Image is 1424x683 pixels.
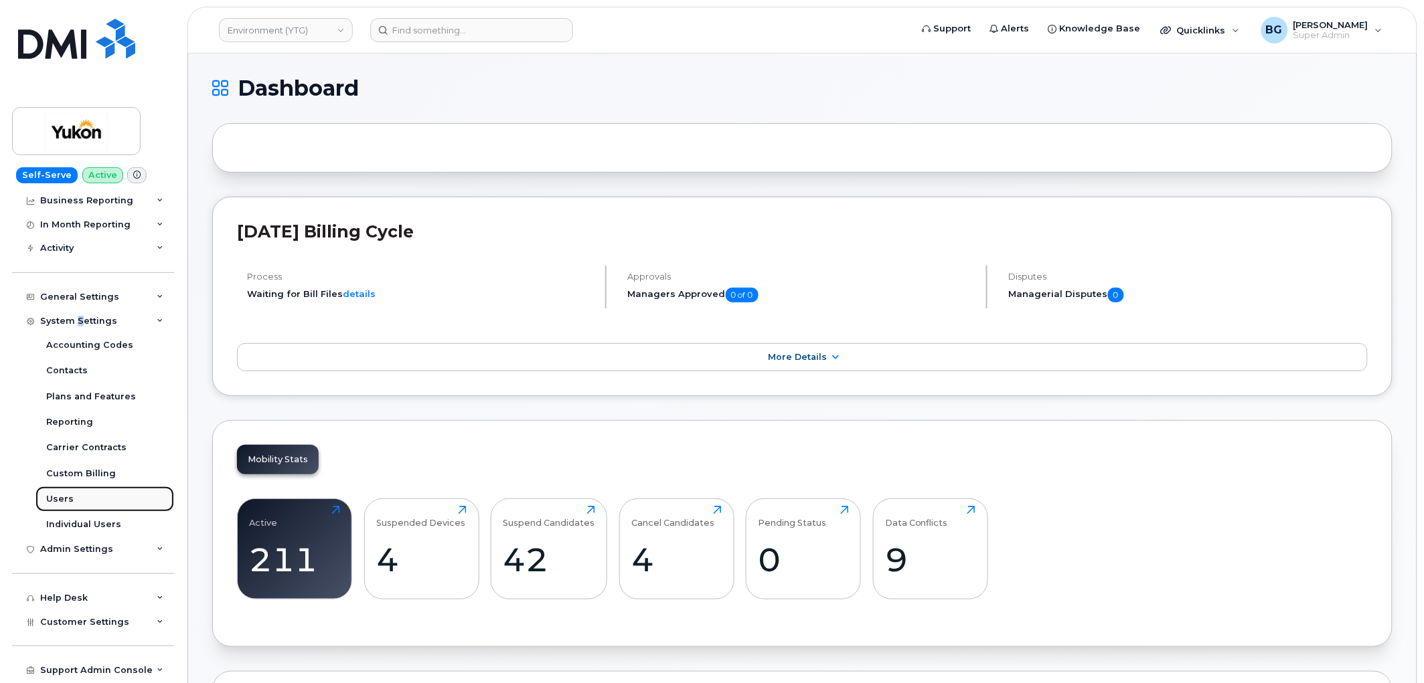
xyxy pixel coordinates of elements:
a: Suspended Devices4 [376,506,467,591]
div: 0 [759,540,849,579]
h5: Managerial Disputes [1009,288,1368,302]
li: Waiting for Bill Files [247,288,594,300]
div: 42 [503,540,595,579]
h5: Managers Approved [628,288,975,302]
span: 0 [1108,288,1124,302]
div: Active [250,506,278,528]
h4: Approvals [628,272,975,282]
div: Suspended Devices [376,506,465,528]
h4: Process [247,272,594,282]
h2: [DATE] Billing Cycle [237,221,1368,241]
div: Pending Status [759,506,827,528]
div: Suspend Candidates [503,506,595,528]
span: More Details [769,352,827,362]
a: Suspend Candidates42 [503,506,595,591]
div: 9 [885,540,975,579]
a: Active211 [250,506,340,591]
a: Data Conflicts9 [885,506,975,591]
a: details [343,288,376,299]
div: Data Conflicts [885,506,948,528]
h4: Disputes [1009,272,1368,282]
span: 0 of 0 [726,288,759,302]
a: Cancel Candidates4 [631,506,722,591]
a: Pending Status0 [759,506,849,591]
span: Dashboard [238,78,359,98]
div: 4 [376,540,467,579]
div: Cancel Candidates [631,506,714,528]
div: 4 [631,540,722,579]
div: 211 [250,540,340,579]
